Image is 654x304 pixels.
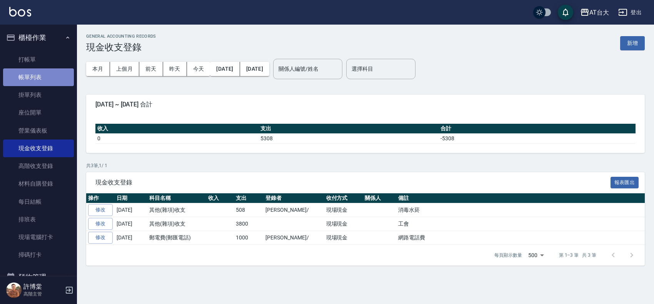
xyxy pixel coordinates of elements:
td: 網路電話費 [396,231,645,244]
th: 日期 [115,193,147,203]
img: Person [6,282,22,298]
a: 修改 [88,204,113,216]
td: 其他(雜項)收支 [147,217,206,231]
td: 郵電費(郵匯電話) [147,231,206,244]
button: 預約管理 [3,267,74,287]
button: 昨天 [163,62,187,76]
a: 掛單列表 [3,86,74,104]
button: 本月 [86,62,110,76]
a: 現場電腦打卡 [3,228,74,246]
th: 支出 [259,124,439,134]
a: 排班表 [3,211,74,228]
a: 帳單列表 [3,68,74,86]
td: [PERSON_NAME]/ [264,231,324,244]
a: 新增 [620,39,645,47]
td: 3800 [234,217,264,231]
a: 每日結帳 [3,193,74,211]
button: save [558,5,573,20]
h3: 現金收支登錄 [86,42,156,53]
th: 關係人 [363,193,396,203]
div: 500 [525,245,547,266]
th: 收入 [206,193,234,203]
a: 營業儀表板 [3,122,74,140]
th: 操作 [86,193,115,203]
a: 修改 [88,232,113,244]
a: 打帳單 [3,51,74,68]
td: 0 [95,133,259,143]
th: 備註 [396,193,645,203]
button: 報表匯出 [611,177,639,189]
th: 科目名稱 [147,193,206,203]
button: 櫃檯作業 [3,28,74,48]
button: 今天 [187,62,210,76]
button: 登出 [615,5,645,20]
a: 材料自購登錄 [3,175,74,193]
td: -5308 [439,133,636,143]
a: 修改 [88,218,113,230]
a: 現金收支登錄 [3,140,74,157]
a: 報表匯出 [611,178,639,186]
td: [DATE] [115,203,147,217]
img: Logo [9,7,31,17]
div: AT台大 [589,8,609,17]
button: 新增 [620,36,645,50]
td: 5308 [259,133,439,143]
p: 每頁顯示數量 [494,252,522,259]
td: 現場現金 [324,217,363,231]
a: 座位開單 [3,104,74,121]
button: [DATE] [240,62,269,76]
th: 支出 [234,193,264,203]
td: [PERSON_NAME]/ [264,203,324,217]
td: 工會 [396,217,645,231]
td: 現場現金 [324,203,363,217]
th: 收入 [95,124,259,134]
button: 前天 [139,62,163,76]
button: 上個月 [110,62,139,76]
td: 消毒水菸 [396,203,645,217]
h2: GENERAL ACCOUNTING RECORDS [86,34,156,39]
td: 現場現金 [324,231,363,244]
th: 登錄者 [264,193,324,203]
th: 收付方式 [324,193,363,203]
button: AT台大 [577,5,612,20]
p: 共 3 筆, 1 / 1 [86,162,645,169]
button: [DATE] [210,62,240,76]
p: 高階主管 [23,291,63,297]
p: 第 1–3 筆 共 3 筆 [559,252,596,259]
h5: 許博棠 [23,283,63,291]
th: 合計 [439,124,636,134]
td: [DATE] [115,231,147,244]
a: 掃碼打卡 [3,246,74,264]
td: 1000 [234,231,264,244]
td: 508 [234,203,264,217]
td: 其他(雜項)收支 [147,203,206,217]
span: [DATE] ~ [DATE] 合計 [95,101,636,108]
a: 高階收支登錄 [3,157,74,175]
td: [DATE] [115,217,147,231]
span: 現金收支登錄 [95,179,611,186]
